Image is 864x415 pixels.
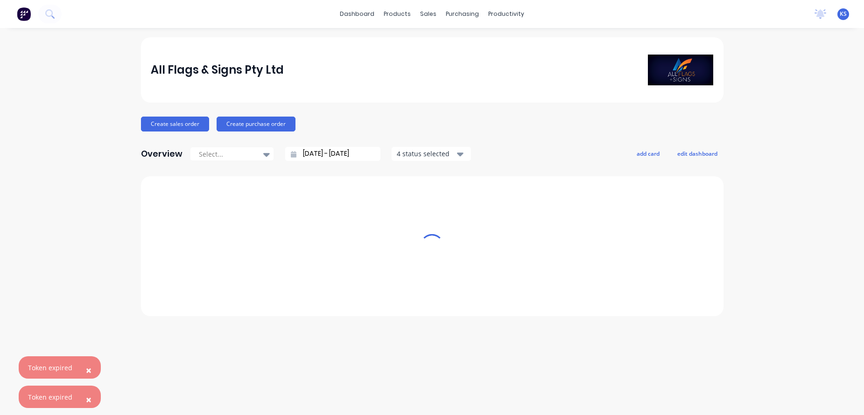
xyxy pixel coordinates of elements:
[28,363,72,373] div: Token expired
[415,7,441,21] div: sales
[86,364,91,377] span: ×
[77,359,101,381] button: Close
[441,7,484,21] div: purchasing
[151,61,284,79] div: All Flags & Signs Pty Ltd
[631,147,666,159] button: add card
[141,117,209,131] button: Create sales order
[77,388,101,411] button: Close
[379,7,415,21] div: products
[141,145,183,163] div: Overview
[86,393,91,406] span: ×
[484,7,529,21] div: productivity
[840,10,847,18] span: KS
[648,55,713,85] img: All Flags & Signs Pty Ltd
[397,149,456,159] div: 4 status selected
[335,7,379,21] a: dashboard
[392,147,471,161] button: 4 status selected
[671,147,724,159] button: edit dashboard
[28,392,72,402] div: Token expired
[217,117,295,131] button: Create purchase order
[17,7,31,21] img: Factory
